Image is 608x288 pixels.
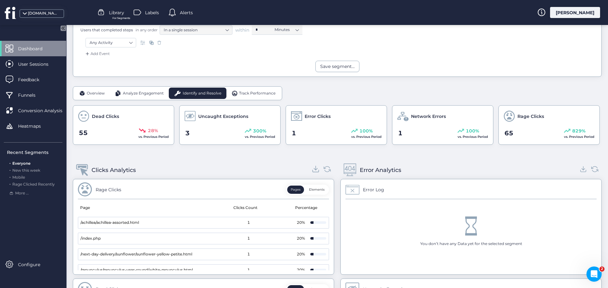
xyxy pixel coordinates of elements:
span: vs. Previous Period [458,135,488,139]
span: 829% [572,127,586,134]
span: Heatmaps [18,123,50,130]
span: vs. Previous Period [564,135,594,139]
span: 1 [398,128,402,138]
div: Add Event [84,51,110,57]
span: Dead Clicks [92,113,119,120]
span: Mobile [12,175,25,180]
div: You don’t have any Data yet for the selected segment [420,241,522,247]
span: 1 [247,220,250,226]
span: New this week [12,168,40,173]
nz-select-item: Minutes [275,25,299,34]
span: More ... [15,190,29,196]
span: vs. Previous Period [351,135,382,139]
div: [DOMAIN_NAME] [28,10,60,16]
span: Rage Clicks [517,113,544,120]
button: Pages [287,186,304,194]
span: . [9,174,10,180]
span: 3 [185,128,190,138]
span: 55 [79,128,88,138]
span: /ranunculus/ranunculus-year-round/white-ranunculus.html [80,267,193,273]
span: Alerts [180,9,193,16]
span: 1 [292,128,296,138]
span: Dashboard [18,45,52,52]
span: Conversion Analysis [18,107,72,114]
span: Analyze Engagement [123,90,164,96]
span: 100% [466,127,479,134]
span: within [235,27,249,33]
span: For Segments [112,16,130,20]
div: Recent Segments [7,149,62,156]
div: Error Log [363,186,384,193]
span: 1 [247,267,250,273]
mat-header-cell: Clicks Count [201,199,290,217]
span: . [9,160,10,166]
span: 100% [359,127,373,134]
span: 65 [504,128,513,138]
span: Identify and Resolve [183,90,221,96]
span: Labels [145,9,159,16]
span: 300% [253,127,266,134]
nz-select-item: Any Activity [90,38,132,47]
span: /achillea/achillea-assorted.html [80,220,139,226]
span: in any order [134,27,158,33]
div: 20% [294,267,307,273]
span: Network Errors [411,113,446,120]
span: Uncaught Exceptions [198,113,248,120]
button: Elements [306,186,328,194]
div: Save segment... [320,63,355,70]
mat-header-cell: Page [78,199,201,217]
span: 2 [599,267,605,272]
div: [PERSON_NAME] [550,7,600,18]
div: 20% [294,220,307,226]
mat-header-cell: Percentage [290,199,325,217]
span: vs. Previous Period [138,135,169,139]
span: Error Clicks [305,113,331,120]
iframe: Intercom live chat [586,267,602,282]
div: 20% [294,236,307,242]
span: Overview [87,90,105,96]
span: Rage Clicked Recently [12,182,55,187]
span: /next-day-delivery/sunflower/sunflower-yellow-petite.html [80,251,192,257]
span: Track Performance [239,90,275,96]
span: Library [109,9,124,16]
span: Configure [18,261,50,268]
span: Users that completed steps [80,27,133,33]
span: User Sessions [18,61,58,68]
nz-select-item: In a single session [164,25,228,35]
span: Everyone [12,161,30,166]
span: Funnels [18,92,45,99]
div: Clicks Analytics [92,166,136,175]
span: vs. Previous Period [245,135,275,139]
span: /index.php [80,236,101,242]
div: Error Analytics [360,166,401,175]
span: 28% [148,127,158,134]
span: Feedback [18,76,49,83]
span: 1 [247,251,250,257]
div: Rage Clicks [96,186,121,193]
span: . [9,167,10,173]
span: . [9,181,10,187]
span: 1 [247,236,250,242]
div: 20% [294,251,307,257]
